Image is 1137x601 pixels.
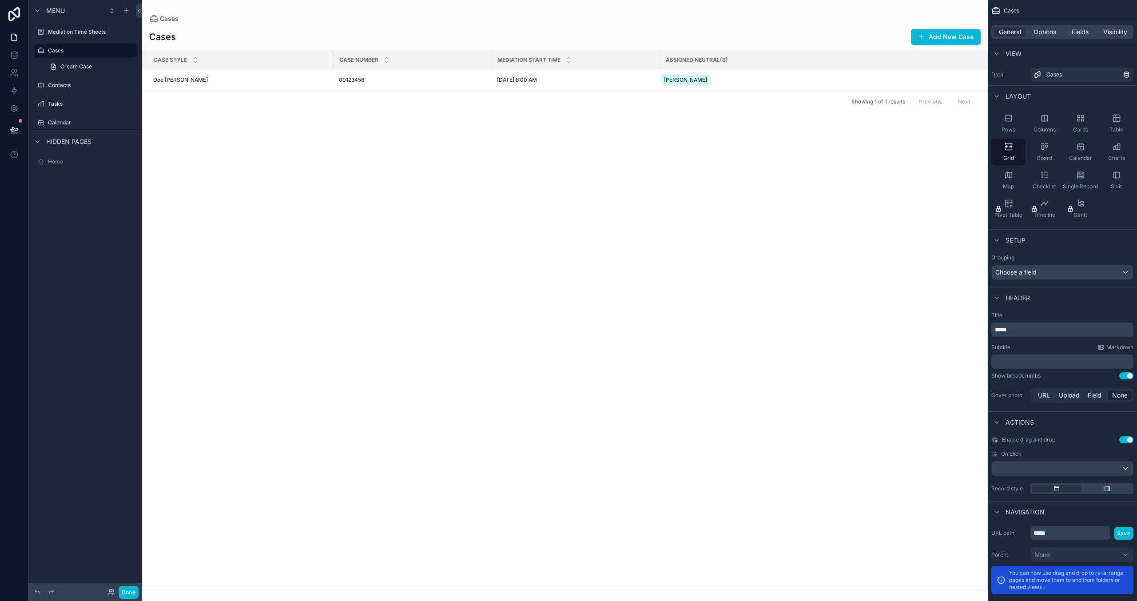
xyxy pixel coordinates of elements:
[1063,139,1097,165] button: Calendar
[1073,126,1088,133] span: Cards
[851,98,905,105] span: Showing 1 of 1 results
[46,137,91,146] span: Hidden pages
[1111,183,1122,190] span: Split
[1063,167,1097,194] button: Single Record
[34,115,137,130] a: Calendar
[1112,391,1128,400] span: None
[48,100,135,107] label: Tasks
[1088,391,1101,400] span: Field
[1099,110,1133,137] button: Table
[1003,155,1014,162] span: Grid
[1063,110,1097,137] button: Cards
[1114,527,1133,540] button: Save
[991,254,1014,261] label: Grouping
[1004,7,1019,14] span: Cases
[154,56,187,64] span: Case Style
[46,6,65,15] span: Menu
[1097,344,1133,351] a: Markdown
[1073,211,1087,219] span: Gantt
[60,63,92,70] span: Create Case
[1103,28,1127,36] span: Visibility
[991,312,1133,319] label: Title
[1002,436,1055,443] span: Enable drag and drop
[1006,236,1026,245] span: Setup
[1003,183,1014,190] span: Map
[48,47,131,54] label: Cases
[48,158,135,165] label: Home
[339,56,378,64] span: Case Number
[1072,28,1089,36] span: Fields
[1106,344,1133,351] span: Markdown
[1006,49,1022,58] span: View
[34,44,137,58] a: Cases
[1034,126,1056,133] span: Columns
[1001,450,1022,458] span: On click
[1038,391,1050,400] span: URL
[1059,391,1080,400] span: Upload
[1027,110,1061,137] button: Columns
[1034,28,1056,36] span: Options
[991,392,1027,399] label: Cover photo
[1099,167,1133,194] button: Split
[991,529,1027,537] label: URL path
[48,28,135,36] label: Mediation Time Sheets
[34,78,137,92] a: Contacts
[1034,211,1055,219] span: Timeline
[991,485,1027,492] label: Record style
[1034,550,1050,559] span: None
[1033,183,1056,190] span: Checklist
[34,155,137,169] a: Home
[48,119,135,126] label: Calendar
[1027,195,1061,222] button: Timeline
[1063,195,1097,222] button: Gantt
[991,354,1133,369] div: scrollable content
[1099,139,1133,165] button: Charts
[34,25,137,39] a: Mediation Time Sheets
[991,139,1026,165] button: Grid
[991,344,1010,351] label: Subtitle
[48,82,135,89] label: Contacts
[1030,547,1133,562] button: None
[991,322,1133,337] div: scrollable content
[1046,71,1062,78] span: Cases
[1006,92,1031,101] span: Layout
[44,60,137,74] a: Create Case
[999,28,1021,36] span: General
[991,71,1027,78] label: Data
[991,265,1133,280] button: Choose a field
[1027,167,1061,194] button: Checklist
[666,56,728,64] span: Assigned Neutral(s)
[119,586,139,599] button: Done
[1108,155,1125,162] span: Charts
[34,97,137,111] a: Tasks
[1006,508,1045,517] span: Navigation
[497,56,561,64] span: Mediation Start Time
[991,110,1026,137] button: Rows
[1006,294,1030,302] span: Header
[1002,126,1015,133] span: Rows
[995,268,1037,276] span: Choose a field
[1027,139,1061,165] button: Board
[991,167,1026,194] button: Map
[994,211,1022,219] span: Pivot Table
[1006,418,1034,427] span: Actions
[1030,68,1133,82] a: Cases
[991,372,1041,379] div: Show breadcrumbs
[1009,569,1128,591] p: You can now use drag and drop to re-arrange pages and move them to and from folders or nested views
[991,195,1026,222] button: Pivot Table
[1069,155,1092,162] span: Calendar
[1037,155,1052,162] span: Board
[1063,183,1098,190] span: Single Record
[991,551,1027,558] label: Parent
[1109,126,1123,133] span: Table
